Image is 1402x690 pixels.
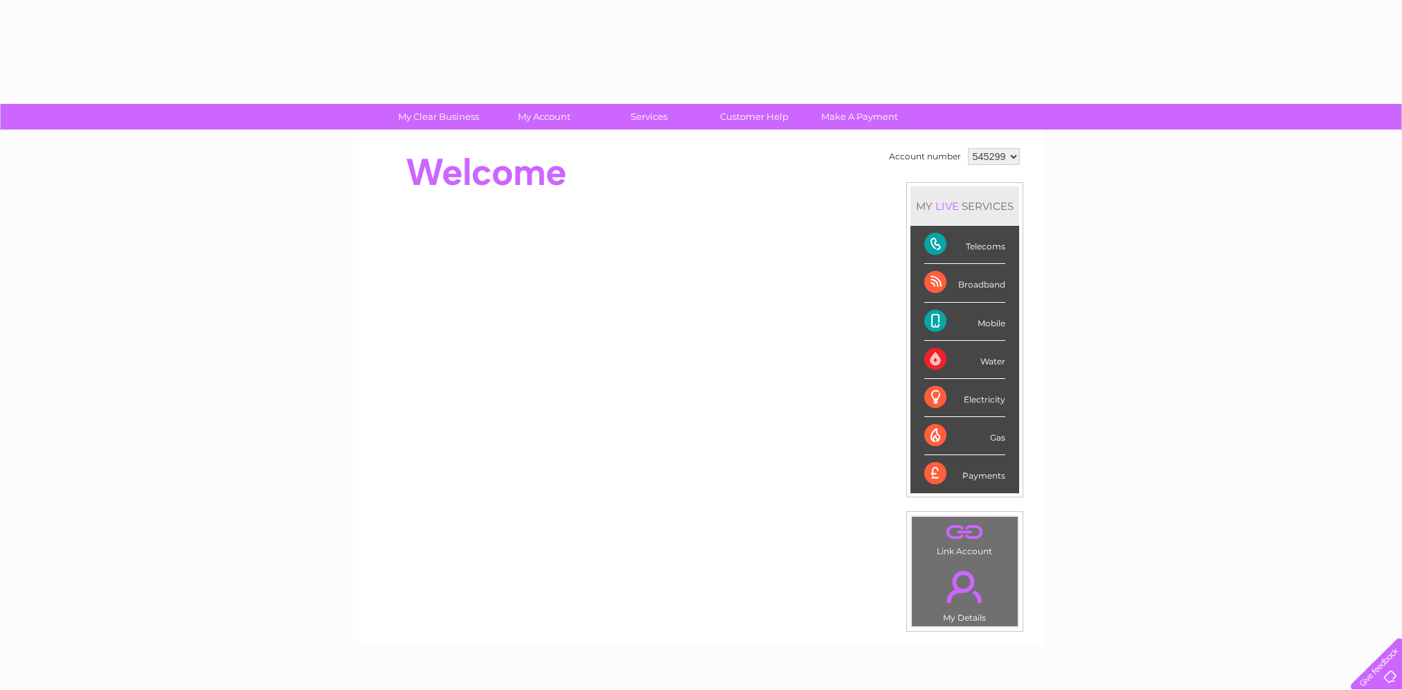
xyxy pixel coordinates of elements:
[933,200,962,213] div: LIVE
[697,104,811,130] a: Customer Help
[487,104,601,130] a: My Account
[802,104,917,130] a: Make A Payment
[911,559,1018,627] td: My Details
[911,516,1018,560] td: Link Account
[924,417,1005,455] div: Gas
[924,303,1005,341] div: Mobile
[381,104,496,130] a: My Clear Business
[924,379,1005,417] div: Electricity
[915,563,1014,611] a: .
[910,186,1019,226] div: MY SERVICES
[915,520,1014,545] a: .
[924,226,1005,264] div: Telecoms
[924,341,1005,379] div: Water
[886,145,964,168] td: Account number
[924,455,1005,493] div: Payments
[924,264,1005,302] div: Broadband
[592,104,706,130] a: Services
